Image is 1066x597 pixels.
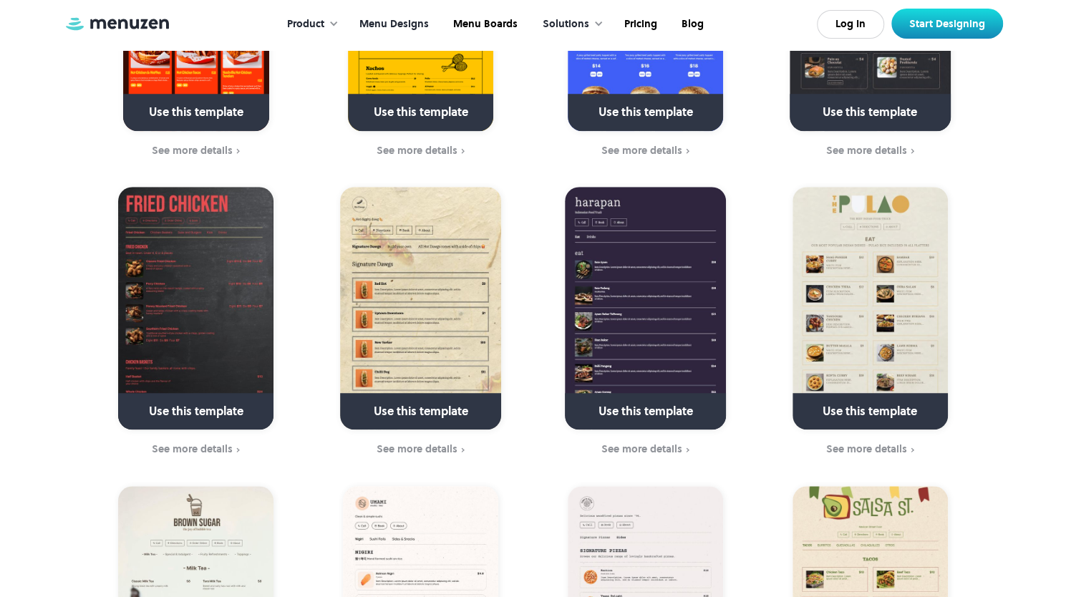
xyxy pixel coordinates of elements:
a: See more details [317,442,524,457]
div: Solutions [543,16,589,32]
a: See more details [767,442,974,457]
div: See more details [826,145,907,156]
a: Use this template [118,187,273,429]
a: Pricing [611,2,668,47]
a: See more details [542,442,749,457]
a: Use this template [793,187,948,429]
div: See more details [601,443,682,455]
div: See more details [601,145,682,156]
a: Menu Boards [440,2,528,47]
div: Product [273,2,346,47]
div: Product [287,16,324,32]
a: See more details [93,442,300,457]
a: Menu Designs [346,2,440,47]
a: Start Designing [891,9,1003,39]
div: See more details [152,443,233,455]
div: See more details [152,145,233,156]
div: Solutions [528,2,611,47]
a: Use this template [565,187,726,429]
a: Log In [817,10,884,39]
a: See more details [317,143,524,159]
a: Use this template [340,187,501,429]
a: See more details [542,143,749,159]
a: Blog [668,2,714,47]
a: See more details [767,143,974,159]
a: See more details [93,143,300,159]
div: See more details [377,145,457,156]
div: See more details [377,443,457,455]
div: See more details [826,443,907,455]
